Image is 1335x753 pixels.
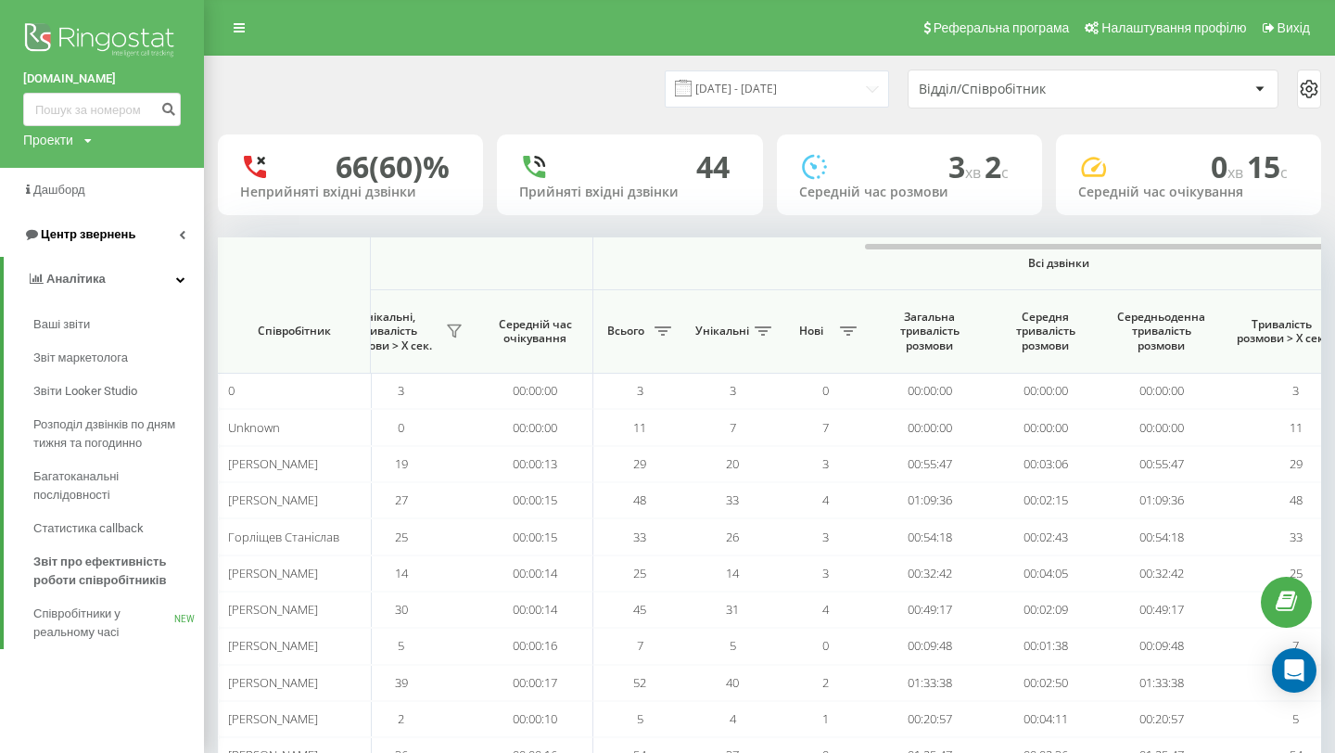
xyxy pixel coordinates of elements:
span: Дашборд [33,183,85,197]
td: 00:20:57 [871,701,987,737]
span: Вихід [1278,20,1310,35]
span: 14 [726,565,739,581]
span: [PERSON_NAME] [228,674,318,691]
span: Реферальна програма [934,20,1070,35]
span: 3 [637,382,643,399]
td: 00:03:06 [987,446,1103,482]
span: 40 [726,674,739,691]
td: 00:00:00 [1103,373,1219,409]
td: 01:09:36 [871,482,987,518]
div: 44 [696,149,730,185]
span: 45 [633,601,646,618]
span: [PERSON_NAME] [228,601,318,618]
span: 0 [1211,147,1247,186]
span: 7 [822,419,829,436]
td: 00:00:10 [477,701,593,737]
span: 4 [822,601,829,618]
span: Статистика callback [33,519,144,538]
a: Звіти Looker Studio [33,375,204,408]
td: 00:02:09 [987,592,1103,628]
span: Ваші звіти [33,315,90,334]
a: [DOMAIN_NAME] [23,70,181,88]
td: 00:02:50 [987,665,1103,701]
td: 00:01:38 [987,628,1103,664]
td: 00:09:48 [1103,628,1219,664]
td: 01:33:38 [1103,665,1219,701]
span: 5 [637,710,643,727]
td: 00:55:47 [1103,446,1219,482]
span: 29 [1290,455,1303,472]
td: 00:54:18 [1103,518,1219,555]
span: 0 [822,382,829,399]
span: 3 [398,382,404,399]
a: Звіт про ефективність роботи співробітників [33,545,204,597]
span: 1 [822,710,829,727]
span: Середньоденна тривалість розмови [1117,310,1205,353]
td: 01:09:36 [1103,482,1219,518]
span: 52 [633,674,646,691]
span: 5 [1292,710,1299,727]
span: 30 [395,601,408,618]
span: 11 [633,419,646,436]
td: 00:49:17 [1103,592,1219,628]
span: 2 [398,710,404,727]
span: 0 [228,382,235,399]
td: 00:00:00 [477,409,593,445]
td: 00:02:15 [987,482,1103,518]
div: Прийняті вхідні дзвінки [519,185,740,200]
span: 25 [1290,565,1303,581]
td: 00:32:42 [1103,555,1219,592]
input: Пошук за номером [23,93,181,126]
span: Унікальні, тривалість розмови > Х сек. [334,310,440,353]
div: Неприйняті вхідні дзвінки [240,185,461,200]
span: 7 [730,419,736,436]
td: 00:00:15 [477,482,593,518]
span: 26 [726,529,739,545]
a: Аналiтика [4,257,204,301]
span: хв [1227,162,1247,183]
span: 3 [822,529,829,545]
span: 29 [633,455,646,472]
span: 31 [726,601,739,618]
span: 3 [822,565,829,581]
span: 3 [730,382,736,399]
span: Всього [603,324,649,338]
a: Багатоканальні послідовності [33,460,204,512]
span: Звіт про ефективність роботи співробітників [33,553,195,590]
span: хв [965,162,985,183]
span: Співробітники у реальному часі [33,605,174,642]
span: Звіт маркетолога [33,349,128,367]
span: 25 [395,529,408,545]
span: Налаштування профілю [1101,20,1246,35]
span: Середня тривалість розмови [1001,310,1089,353]
td: 00:00:14 [477,555,593,592]
td: 00:00:00 [1103,409,1219,445]
span: Розподіл дзвінків по дням тижня та погодинно [33,415,195,453]
span: 48 [633,491,646,508]
td: 00:00:14 [477,592,593,628]
td: 00:02:43 [987,518,1103,555]
span: Нові [788,324,834,338]
span: 2 [822,674,829,691]
div: Відділ/Співробітник [919,82,1140,97]
div: Середній час очікування [1078,185,1299,200]
div: Середній час розмови [799,185,1020,200]
td: 00:00:16 [477,628,593,664]
td: 00:04:11 [987,701,1103,737]
img: Ringostat logo [23,19,181,65]
span: 20 [726,455,739,472]
td: 00:32:42 [871,555,987,592]
span: 3 [948,147,985,186]
div: Проекти [23,131,73,149]
span: Багатоканальні послідовності [33,467,195,504]
span: [PERSON_NAME] [228,637,318,654]
td: 00:00:00 [987,373,1103,409]
td: 00:20:57 [1103,701,1219,737]
span: Середній час очікування [491,317,578,346]
span: 19 [395,455,408,472]
span: 5 [398,637,404,654]
span: Загальна тривалість розмови [885,310,973,353]
span: 48 [1290,491,1303,508]
span: 3 [822,455,829,472]
td: 00:00:13 [477,446,593,482]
